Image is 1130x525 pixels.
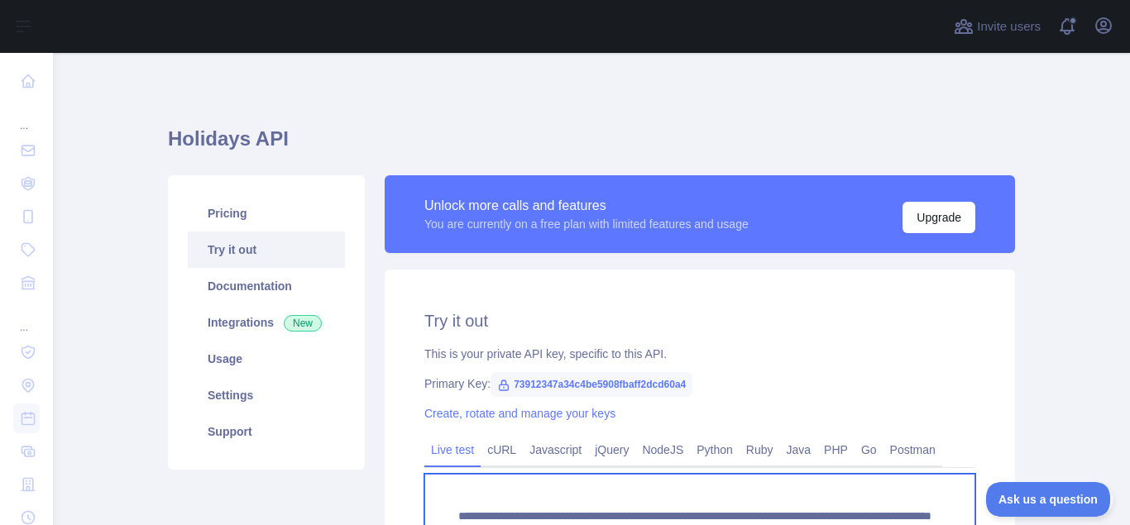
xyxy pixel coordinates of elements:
[523,437,588,463] a: Javascript
[188,377,345,413] a: Settings
[780,437,818,463] a: Java
[588,437,635,463] a: jQuery
[13,301,40,334] div: ...
[855,437,883,463] a: Go
[481,437,523,463] a: cURL
[424,309,975,332] h2: Try it out
[977,17,1041,36] span: Invite users
[188,413,345,450] a: Support
[168,126,1015,165] h1: Holidays API
[950,13,1044,40] button: Invite users
[424,407,615,420] a: Create, rotate and manage your keys
[424,216,749,232] div: You are currently on a free plan with limited features and usage
[424,375,975,392] div: Primary Key:
[903,202,975,233] button: Upgrade
[740,437,780,463] a: Ruby
[188,304,345,341] a: Integrations New
[883,437,942,463] a: Postman
[188,231,345,268] a: Try it out
[188,341,345,377] a: Usage
[424,346,975,362] div: This is your private API key, specific to this API.
[13,99,40,132] div: ...
[188,268,345,304] a: Documentation
[986,482,1113,517] iframe: Toggle Customer Support
[817,437,855,463] a: PHP
[188,195,345,231] a: Pricing
[284,315,322,332] span: New
[491,372,692,397] span: 73912347a34c4be5908fbaff2dcd60a4
[690,437,740,463] a: Python
[635,437,690,463] a: NodeJS
[424,196,749,216] div: Unlock more calls and features
[424,437,481,463] a: Live test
